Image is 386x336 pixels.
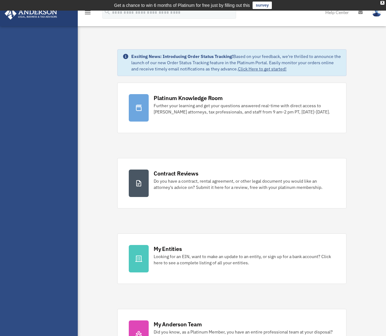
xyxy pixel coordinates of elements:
div: close [380,1,384,5]
div: Do you have a contract, rental agreement, or other legal document you would like an attorney's ad... [154,178,335,190]
a: Contract Reviews Do you have a contract, rental agreement, or other legal document you would like... [117,158,346,209]
div: Platinum Knowledge Room [154,94,223,102]
a: menu [84,11,91,16]
img: Anderson Advisors Platinum Portal [3,7,59,20]
div: My Anderson Team [154,320,202,328]
div: Further your learning and get your questions answered real-time with direct access to [PERSON_NAM... [154,103,335,115]
strong: Exciting News: Introducing Order Status Tracking! [131,54,233,59]
i: menu [84,9,91,16]
div: My Entities [154,245,182,253]
a: Click Here to get started! [238,66,286,72]
a: survey [253,2,272,9]
div: Get a chance to win 6 months of Platinum for free just by filling out this [114,2,250,9]
a: My Entities Looking for an EIN, want to make an update to an entity, or sign up for a bank accoun... [117,233,346,284]
i: search [104,8,111,15]
div: Looking for an EIN, want to make an update to an entity, or sign up for a bank account? Click her... [154,253,335,266]
div: Contract Reviews [154,170,198,177]
div: Based on your feedback, we're thrilled to announce the launch of our new Order Status Tracking fe... [131,53,341,72]
a: Platinum Knowledge Room Further your learning and get your questions answered real-time with dire... [117,83,346,133]
img: User Pic [372,8,381,17]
